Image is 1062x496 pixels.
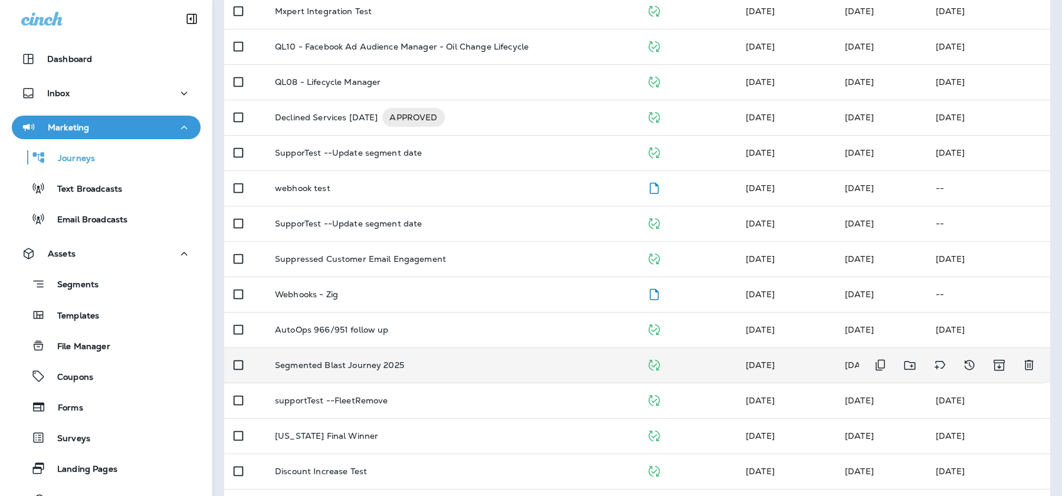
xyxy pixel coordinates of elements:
button: Dashboard [12,47,201,71]
span: Brookelynn Miller [845,6,874,17]
button: Add tags [928,353,952,377]
span: Published [647,146,661,157]
button: Delete [1017,353,1041,377]
span: Eluwa Monday [746,218,775,229]
button: Assets [12,242,201,265]
td: [DATE] [926,241,1050,277]
span: Published [647,217,661,228]
p: Assets [48,249,76,258]
span: Published [647,323,661,334]
span: Draft [647,288,661,298]
p: SupporTest --Update segment date [275,219,422,228]
span: Published [647,75,661,86]
span: Published [647,40,661,51]
p: Coupons [45,372,93,383]
span: APPROVED [382,111,444,123]
button: Duplicate [868,353,892,377]
button: Collapse Sidebar [175,7,208,31]
span: Brookelynn Miller [746,6,775,17]
p: QL08 - Lifecycle Manager [275,77,381,87]
td: [DATE] [926,454,1050,489]
div: APPROVED [382,108,444,127]
p: QL10 - Facebook Ad Audience Manager - Oil Change Lifecycle [275,42,529,51]
span: Published [647,429,661,440]
p: -- [936,290,1041,299]
span: Brookelynn Miller [845,466,874,477]
span: Developer Integrations [746,77,775,87]
p: webhook test [275,183,330,193]
button: Move to folder [898,353,922,377]
span: Brookelynn Miller [746,254,775,264]
p: Templates [45,311,99,322]
button: Inbox [12,81,201,105]
button: Surveys [12,425,201,450]
span: Brookelynn Miller [845,41,874,52]
span: Andrea Alcala [845,254,874,264]
button: Segments [12,271,201,297]
p: Surveys [45,433,90,445]
span: Jared Rich [845,395,874,406]
td: [DATE] [926,100,1050,135]
span: Draft [647,182,661,192]
p: SupporTest --Update segment date [275,148,422,157]
span: Brookelynn Miller [746,183,775,193]
span: Eluwa Monday [845,218,874,229]
p: -- [936,219,1041,228]
button: Text Broadcasts [12,176,201,201]
span: Brookelynn Miller [845,183,874,193]
p: Mxpert Integration Test [275,6,372,16]
span: Brookelynn Miller [845,324,874,335]
span: Brookelynn Miller [845,289,874,300]
p: Segmented Blast Journey 2025 [275,360,404,370]
span: Brookelynn Miller [746,466,775,477]
span: Brookelynn Miller [746,395,775,406]
p: Segments [45,280,99,291]
button: Landing Pages [12,456,201,481]
p: Declined Services [DATE] [275,108,378,127]
button: Email Broadcasts [12,206,201,231]
p: Suppressed Customer Email Engagement [275,254,446,264]
p: Marketing [48,123,89,132]
span: Published [647,252,661,263]
span: Brookelynn Miller [746,431,775,441]
span: J-P Scoville [845,77,874,87]
p: supportTest --FleetRemove [275,396,388,405]
button: Coupons [12,364,201,389]
p: -- [936,183,1041,193]
button: Templates [12,303,201,327]
p: Text Broadcasts [45,184,122,195]
span: Brookelynn Miller [746,41,775,52]
td: [DATE] [926,383,1050,418]
span: Brookelynn Miller [845,112,874,123]
span: Published [647,359,661,369]
td: [DATE] [926,418,1050,454]
span: Published [647,465,661,475]
td: [DATE] [926,312,1050,347]
button: Marketing [12,116,201,139]
td: [DATE] [926,64,1050,100]
span: Eluwa Monday [746,147,775,158]
p: Landing Pages [45,464,117,475]
p: Dashboard [47,54,92,64]
button: File Manager [12,333,201,358]
button: Forms [12,395,201,419]
p: Webhooks - Zig [275,290,338,299]
td: [DATE] [926,135,1050,170]
p: Inbox [47,88,70,98]
td: [DATE] [926,29,1050,64]
p: [US_STATE] Final Winner [275,431,378,441]
p: Journeys [46,153,95,165]
span: Brookelynn Miller [746,360,775,370]
span: Brookelynn Miller [746,112,775,123]
span: Published [647,111,661,121]
span: Andrea Alcala [845,360,874,370]
p: Email Broadcasts [45,215,127,226]
span: Published [647,5,661,15]
button: Archive [987,353,1011,377]
button: Journeys [12,145,201,170]
p: AutoOps 966/951 follow up [275,325,389,334]
span: Published [647,394,661,405]
span: Brookelynn Miller [845,431,874,441]
button: View Changelog [958,353,981,377]
span: Eluwa Monday [845,147,874,158]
